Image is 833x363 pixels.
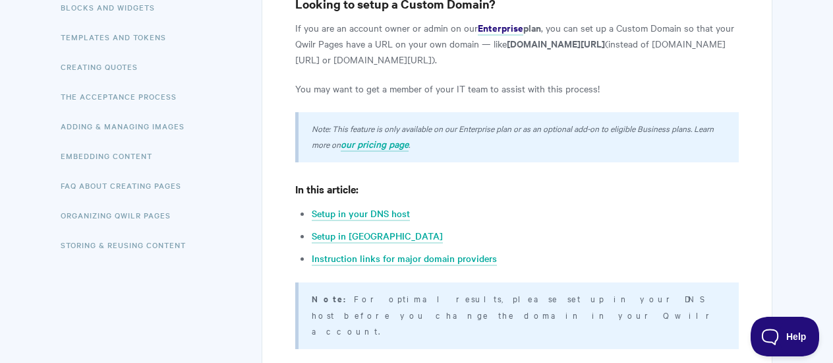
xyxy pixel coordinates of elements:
a: Storing & Reusing Content [61,232,196,258]
p: If you are an account owner or admin on our , you can set up a Custom Domain so that your Qwilr P... [295,20,739,67]
a: Creating Quotes [61,53,148,80]
a: Embedding Content [61,143,162,169]
i: . [409,138,410,150]
a: Setup in [GEOGRAPHIC_DATA] [312,229,443,244]
a: Enterprise [478,21,523,36]
i: our pricing page [341,137,409,150]
strong: [DOMAIN_NAME][URL] [507,36,605,50]
a: FAQ About Creating Pages [61,172,191,199]
a: The Acceptance Process [61,83,187,110]
strong: Enterprise [478,20,523,34]
p: For optimal results, please set up in your DNS host before you change the domain in your Qwilr ac... [312,290,722,339]
a: our pricing page [341,137,409,152]
i: Note: This feature is only available on our Enterprise plan or as an optional add-on to eligible ... [312,122,714,150]
p: You may want to get a member of your IT team to assist with this process! [295,81,739,96]
strong: plan [523,20,541,34]
a: Templates and Tokens [61,24,176,50]
iframe: Toggle Customer Support [751,317,820,356]
strong: In this article: [295,181,359,196]
a: Organizing Qwilr Pages [61,202,181,228]
strong: Note: [312,292,354,305]
a: Adding & Managing Images [61,113,194,139]
a: Setup in your DNS host [312,207,410,221]
a: Instruction links for major domain providers [312,251,497,266]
